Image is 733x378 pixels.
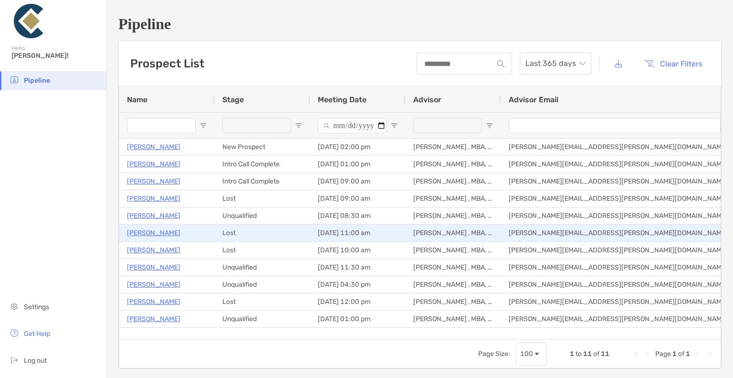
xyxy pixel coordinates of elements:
div: [DATE] 12:00 pm [310,293,406,310]
div: Unqualified [215,259,310,276]
button: Clear Filters [637,53,710,74]
span: Settings [24,303,49,311]
div: [PERSON_NAME] , MBA, CFA [406,225,501,241]
div: Page Size: [478,350,510,358]
div: Unqualified [215,276,310,293]
span: Advisor [413,95,441,104]
div: Page Size [516,343,547,366]
a: [PERSON_NAME] [127,227,180,239]
span: of [593,350,599,358]
span: Advisor Email [509,95,558,104]
span: Page [655,350,671,358]
img: get-help icon [9,327,20,339]
a: [PERSON_NAME] [127,158,180,170]
span: 11 [601,350,609,358]
div: [DATE] 01:00 pm [310,156,406,173]
div: [DATE] 11:00 am [310,225,406,241]
img: Zoe Logo [11,4,46,38]
span: Stage [222,95,244,104]
span: Log out [24,356,47,365]
span: Name [127,95,147,104]
span: 1 [570,350,574,358]
div: [PERSON_NAME] , MBA, CFA [406,139,501,155]
a: [PERSON_NAME] [127,296,180,308]
span: Pipeline [24,76,50,85]
img: input icon [497,60,504,67]
img: logout icon [9,354,20,366]
div: [PERSON_NAME] , MBA, CFA [406,293,501,310]
span: Get Help [24,330,50,338]
div: [PERSON_NAME] , MBA, CFA [406,276,501,293]
div: Next Page [694,350,702,358]
div: [PERSON_NAME] , MBA, CFA [406,311,501,327]
span: 1 [686,350,690,358]
div: [PERSON_NAME] , MBA, CFA [406,156,501,173]
span: Last 365 days [525,53,586,74]
div: [DATE] 04:30 pm [310,276,406,293]
div: [DATE] 11:30 am [310,259,406,276]
div: [PERSON_NAME] , MBA, CFA [406,173,501,190]
div: [PERSON_NAME] , MBA, CFA [406,259,501,276]
span: [PERSON_NAME]! [11,52,101,60]
div: Lost [215,190,310,207]
div: [PERSON_NAME] , MBA, CFA [406,242,501,259]
input: Meeting Date Filter Input [318,118,387,133]
span: to [576,350,582,358]
img: settings icon [9,301,20,312]
div: Intro Call Complete [215,156,310,173]
a: [PERSON_NAME] [127,193,180,205]
span: 11 [583,350,592,358]
button: Open Filter Menu [486,122,493,130]
h1: Pipeline [118,15,722,33]
div: New Prospect [215,139,310,155]
button: Open Filter Menu [295,122,303,130]
div: Lost [215,293,310,310]
input: Advisor Email Filter Input [509,118,721,133]
div: [DATE] 02:00 pm [310,139,406,155]
span: 1 [672,350,677,358]
button: Open Filter Menu [199,122,207,130]
div: [DATE] 10:00 am [310,242,406,259]
div: Previous Page [644,350,651,358]
div: First Page [632,350,640,358]
div: [DATE] 09:00 am [310,173,406,190]
h3: Prospect List [130,57,204,70]
span: of [678,350,684,358]
a: [PERSON_NAME] [127,175,180,187]
img: pipeline icon [9,74,20,86]
input: Name Filter Input [127,118,196,133]
a: [PERSON_NAME] [127,279,180,291]
div: Unqualified [215,311,310,327]
div: Last Page [705,350,713,358]
div: [PERSON_NAME] , MBA, CFA [406,190,501,207]
button: Open Filter Menu [390,122,398,130]
div: Intro Call Complete [215,173,310,190]
a: [PERSON_NAME] [127,313,180,325]
div: [PERSON_NAME] , MBA, CFA [406,207,501,224]
a: [PERSON_NAME] [127,141,180,153]
a: [PERSON_NAME] [127,244,180,256]
a: [PERSON_NAME] [127,210,180,222]
div: [DATE] 08:30 am [310,207,406,224]
a: [PERSON_NAME] [127,261,180,273]
div: [DATE] 09:00 am [310,190,406,207]
div: [DATE] 01:00 pm [310,311,406,327]
div: 100 [520,350,533,358]
span: Meeting Date [318,95,366,104]
div: Unqualified [215,207,310,224]
div: Lost [215,225,310,241]
div: Lost [215,242,310,259]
